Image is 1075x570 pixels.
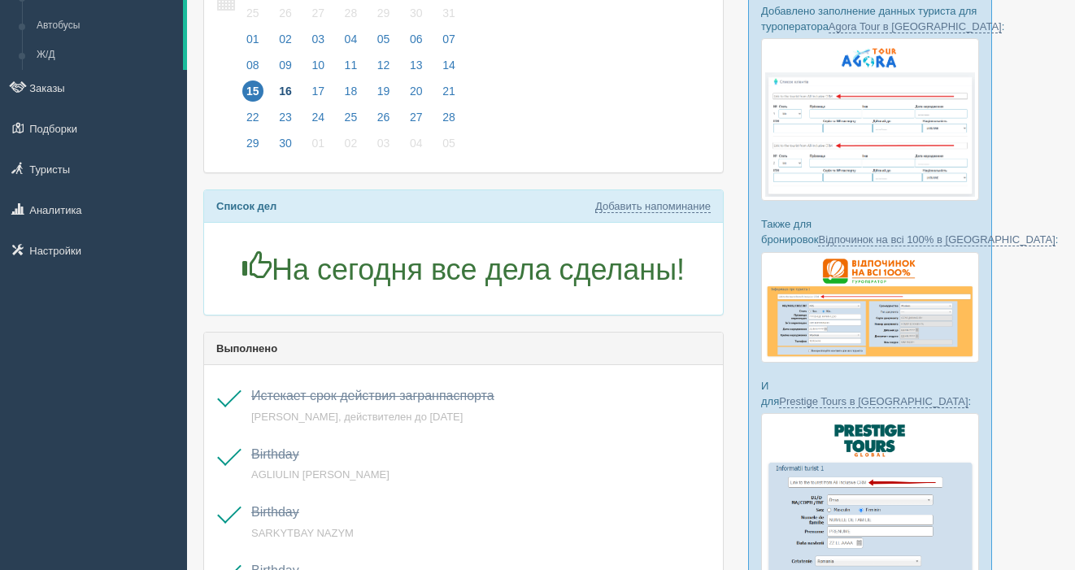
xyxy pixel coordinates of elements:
[216,200,276,212] b: Список дел
[302,82,333,108] a: 17
[242,133,263,154] span: 29
[761,3,979,34] p: Добавлено заполнение данных туриста для туроператора :
[401,134,432,160] a: 04
[275,28,296,50] span: 02
[406,2,427,24] span: 30
[275,54,296,76] span: 09
[341,107,362,128] span: 25
[438,2,459,24] span: 31
[373,54,394,76] span: 12
[29,41,183,70] a: Ж/Д
[373,133,394,154] span: 03
[438,80,459,102] span: 21
[216,342,277,355] b: Выполнено
[251,447,299,461] a: Birthday
[302,56,333,82] a: 10
[275,80,296,102] span: 16
[406,107,427,128] span: 27
[237,56,268,82] a: 08
[373,80,394,102] span: 19
[302,30,333,56] a: 03
[438,54,459,76] span: 14
[29,11,183,41] a: Автобусы
[270,82,301,108] a: 16
[242,2,263,24] span: 25
[275,133,296,154] span: 30
[761,252,979,363] img: otdihnavse100--%D1%84%D0%BE%D1%80%D0%BC%D0%B0-%D0%B1%D1%80%D0%BE%D0%BD%D0%B8%D1%80%D0%BE%D0%B2%D0...
[275,2,296,24] span: 26
[406,80,427,102] span: 20
[336,56,367,82] a: 11
[341,133,362,154] span: 02
[216,251,711,286] h1: На сегодня все дела сделаны!
[302,134,333,160] a: 01
[251,505,299,519] a: Birthday
[237,134,268,160] a: 29
[341,2,362,24] span: 28
[368,56,399,82] a: 12
[401,82,432,108] a: 20
[237,82,268,108] a: 15
[438,28,459,50] span: 07
[373,107,394,128] span: 26
[270,108,301,134] a: 23
[242,28,263,50] span: 01
[251,468,390,481] a: AGLIULIN [PERSON_NAME]
[336,108,367,134] a: 25
[336,134,367,160] a: 02
[401,108,432,134] a: 27
[341,80,362,102] span: 18
[336,82,367,108] a: 18
[336,30,367,56] a: 04
[275,107,296,128] span: 23
[302,108,333,134] a: 24
[307,54,329,76] span: 10
[401,56,432,82] a: 13
[251,411,463,423] a: [PERSON_NAME], действителен до [DATE]
[818,233,1055,246] a: Відпочинок на всі 100% в [GEOGRAPHIC_DATA]
[270,134,301,160] a: 30
[251,527,354,539] a: SARKYTBAY NAZYM
[438,133,459,154] span: 05
[368,134,399,160] a: 03
[401,30,432,56] a: 06
[341,28,362,50] span: 04
[406,54,427,76] span: 13
[237,30,268,56] a: 01
[761,378,979,409] p: И для :
[242,107,263,128] span: 22
[368,108,399,134] a: 26
[237,108,268,134] a: 22
[406,133,427,154] span: 04
[307,28,329,50] span: 03
[433,82,460,108] a: 21
[406,28,427,50] span: 06
[270,30,301,56] a: 02
[270,56,301,82] a: 09
[829,20,1002,33] a: Agora Tour в [GEOGRAPHIC_DATA]
[307,107,329,128] span: 24
[373,2,394,24] span: 29
[251,389,494,402] a: Истекает срок действия загранпаспорта
[368,30,399,56] a: 05
[433,108,460,134] a: 28
[433,56,460,82] a: 14
[307,80,329,102] span: 17
[595,200,711,213] a: Добавить напоминание
[341,54,362,76] span: 11
[373,28,394,50] span: 05
[433,134,460,160] a: 05
[307,2,329,24] span: 27
[368,82,399,108] a: 19
[779,395,968,408] a: Prestige Tours в [GEOGRAPHIC_DATA]
[242,80,263,102] span: 15
[761,216,979,247] p: Также для бронировок :
[438,107,459,128] span: 28
[761,38,979,201] img: agora-tour-%D1%84%D0%BE%D1%80%D0%BC%D0%B0-%D0%B1%D1%80%D0%BE%D0%BD%D1%8E%D0%B2%D0%B0%D0%BD%D0%BD%...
